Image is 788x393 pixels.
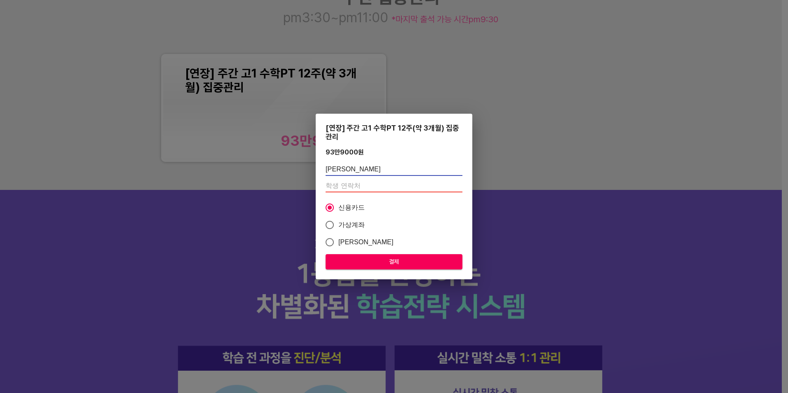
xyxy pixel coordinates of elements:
[332,257,456,267] span: 결제
[326,124,462,141] div: [연장] 주간 고1 수학PT 12주(약 3개월) 집중관리
[338,237,394,247] span: [PERSON_NAME]
[338,220,365,230] span: 가상계좌
[326,148,364,156] div: 93만9000 원
[338,203,365,213] span: 신용카드
[326,163,462,176] input: 학생 이름
[326,254,462,269] button: 결제
[326,179,462,192] input: 학생 연락처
